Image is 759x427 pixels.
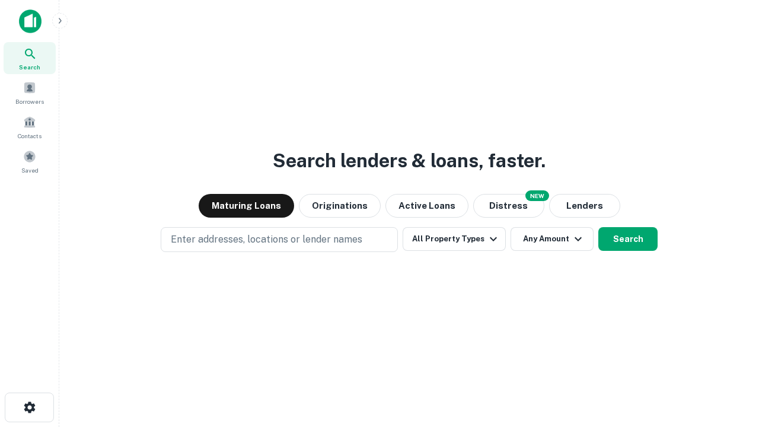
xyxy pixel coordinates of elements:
[19,9,42,33] img: capitalize-icon.png
[21,165,39,175] span: Saved
[700,332,759,389] iframe: Chat Widget
[273,146,546,175] h3: Search lenders & loans, faster.
[473,194,544,218] button: Search distressed loans with lien and other non-mortgage details.
[4,111,56,143] a: Contacts
[4,77,56,109] a: Borrowers
[4,145,56,177] a: Saved
[598,227,658,251] button: Search
[18,131,42,141] span: Contacts
[4,42,56,74] a: Search
[161,227,398,252] button: Enter addresses, locations or lender names
[403,227,506,251] button: All Property Types
[171,232,362,247] p: Enter addresses, locations or lender names
[199,194,294,218] button: Maturing Loans
[385,194,468,218] button: Active Loans
[525,190,549,201] div: NEW
[19,62,40,72] span: Search
[299,194,381,218] button: Originations
[15,97,44,106] span: Borrowers
[511,227,594,251] button: Any Amount
[549,194,620,218] button: Lenders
